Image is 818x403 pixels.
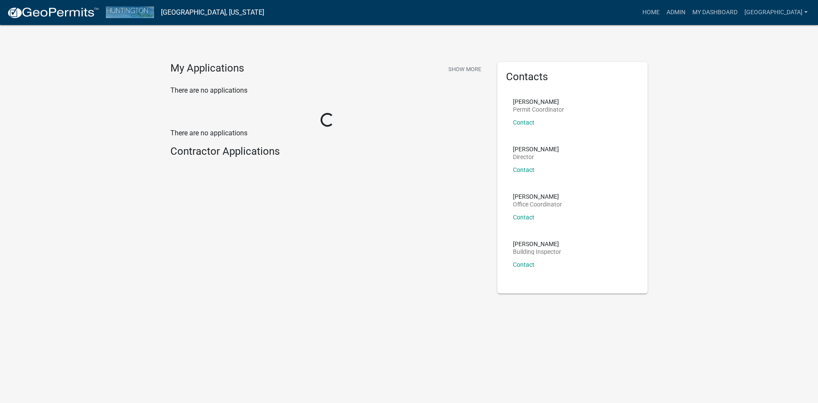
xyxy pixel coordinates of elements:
[170,128,485,138] p: There are no applications
[663,4,689,21] a: Admin
[445,62,485,76] button: Show More
[513,194,562,200] p: [PERSON_NAME]
[170,145,485,158] h4: Contractor Applications
[170,62,244,75] h4: My Applications
[513,241,561,247] p: [PERSON_NAME]
[513,166,534,173] a: Contact
[170,145,485,161] wm-workflow-list-section: Contractor Applications
[513,119,534,126] a: Contact
[106,6,154,18] img: Huntington County, Indiana
[639,4,663,21] a: Home
[170,85,485,96] p: There are no applications
[513,106,564,112] p: Permit Coordinator
[741,4,811,21] a: [GEOGRAPHIC_DATA]
[513,146,559,152] p: [PERSON_NAME]
[513,201,562,207] p: Office Coordinator
[506,71,639,83] h5: Contacts
[513,99,564,105] p: [PERSON_NAME]
[513,249,561,255] p: Building Inspector
[513,154,559,160] p: Director
[513,261,534,268] a: Contact
[689,4,741,21] a: My Dashboard
[513,214,534,221] a: Contact
[161,5,264,20] a: [GEOGRAPHIC_DATA], [US_STATE]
